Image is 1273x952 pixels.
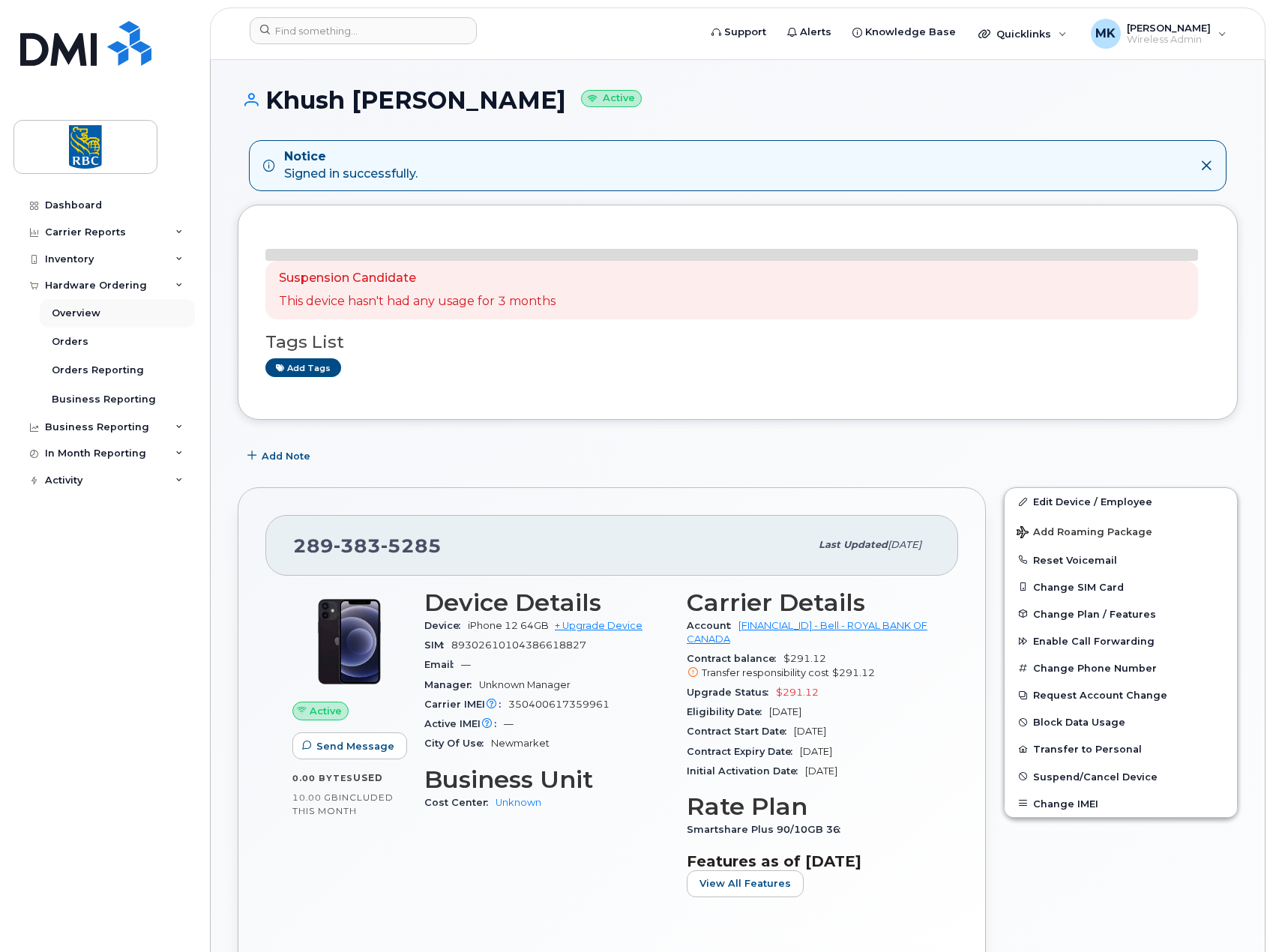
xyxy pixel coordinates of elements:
button: Reset Voicemail [1005,546,1237,573]
h3: Carrier Details [687,589,931,616]
span: iPhone 12 64GB [468,620,549,631]
span: included this month [292,792,394,816]
span: Email [424,659,461,670]
a: + Upgrade Device [555,620,642,631]
div: Signed in successfully. [284,148,418,183]
button: Add Note [238,442,323,469]
span: Carrier IMEI [424,699,508,710]
button: Add Roaming Package [1005,516,1237,546]
span: $291.12 [776,687,819,698]
span: Eligibility Date [687,706,769,717]
span: 0.00 Bytes [292,773,353,783]
span: 289 [293,534,442,557]
span: Cost Center [424,797,496,808]
button: Change SIM Card [1005,573,1237,600]
span: Newmarket [491,738,550,749]
h3: Tags List [265,333,1210,352]
span: Active IMEI [424,718,504,729]
span: Device [424,620,468,631]
button: Enable Call Forwarding [1005,627,1237,654]
span: Active [310,704,342,718]
button: Send Message [292,732,407,759]
span: $291.12 [687,653,931,680]
button: Block Data Usage [1005,708,1237,735]
span: [DATE] [794,726,826,737]
span: Unknown Manager [479,679,571,690]
button: Transfer to Personal [1005,735,1237,762]
span: Suspend/Cancel Device [1033,771,1158,782]
span: 350400617359961 [508,699,610,710]
span: City Of Use [424,738,491,749]
span: Smartshare Plus 90/10GB 36 [687,824,848,835]
span: 383 [334,534,381,557]
span: $291.12 [832,667,875,678]
span: Contract Expiry Date [687,746,800,757]
span: Contract Start Date [687,726,794,737]
button: Change IMEI [1005,790,1237,817]
span: 10.00 GB [292,792,339,803]
span: Account [687,620,738,631]
a: Unknown [496,797,541,808]
span: Add Roaming Package [1017,526,1152,540]
button: Change Phone Number [1005,654,1237,681]
span: [DATE] [800,746,832,757]
span: used [353,772,383,783]
h3: Business Unit [424,766,669,793]
span: 5285 [381,534,442,557]
strong: Notice [284,148,418,166]
h3: Rate Plan [687,793,931,820]
a: [FINANCIAL_ID] - Bell - ROYAL BANK OF CANADA [687,620,927,645]
span: Manager [424,679,479,690]
span: View All Features [699,876,791,891]
span: Add Note [262,449,310,463]
span: [DATE] [888,539,921,550]
span: Transfer responsibility cost [702,667,829,678]
span: Last updated [819,539,888,550]
h1: Khush [PERSON_NAME] [238,87,1238,113]
img: iPhone_12.jpg [304,597,394,687]
span: Send Message [316,739,394,753]
span: Initial Activation Date [687,765,805,777]
button: Suspend/Cancel Device [1005,763,1237,790]
span: — [461,659,471,670]
a: Edit Device / Employee [1005,488,1237,515]
small: Active [581,90,642,107]
p: Suspension Candidate [279,270,556,287]
span: [DATE] [805,765,837,777]
button: Change Plan / Features [1005,600,1237,627]
span: Enable Call Forwarding [1033,636,1155,647]
p: This device hasn't had any usage for 3 months [279,293,556,310]
span: SIM [424,639,451,651]
a: Add tags [265,358,341,377]
span: Upgrade Status [687,687,776,698]
span: 89302610104386618827 [451,639,586,651]
button: View All Features [687,870,804,897]
span: — [504,718,514,729]
span: [DATE] [769,706,801,717]
span: Contract balance [687,653,783,664]
h3: Device Details [424,589,669,616]
button: Request Account Change [1005,681,1237,708]
span: Change Plan / Features [1033,608,1156,619]
h3: Features as of [DATE] [687,852,931,870]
